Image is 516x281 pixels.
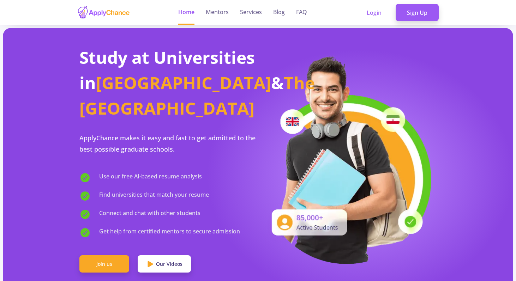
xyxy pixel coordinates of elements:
a: Sign Up [396,4,439,22]
span: Study at Universities in [79,46,255,94]
img: applychance logo [77,6,130,19]
span: Find universities that match your resume [99,190,209,202]
span: & [271,71,284,94]
span: [GEOGRAPHIC_DATA] [96,71,271,94]
span: Connect and chat with other students [99,209,200,220]
span: Use our free AI-based resume analysis [99,172,202,183]
span: Get help from certified mentors to secure admission [99,227,240,238]
a: Our Videos [138,255,191,273]
img: applicant [261,54,434,264]
a: Login [355,4,393,22]
span: ApplyChance makes it easy and fast to get admitted to the best possible graduate schools. [79,134,256,153]
span: Our Videos [156,260,182,268]
a: Join us [79,255,129,273]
